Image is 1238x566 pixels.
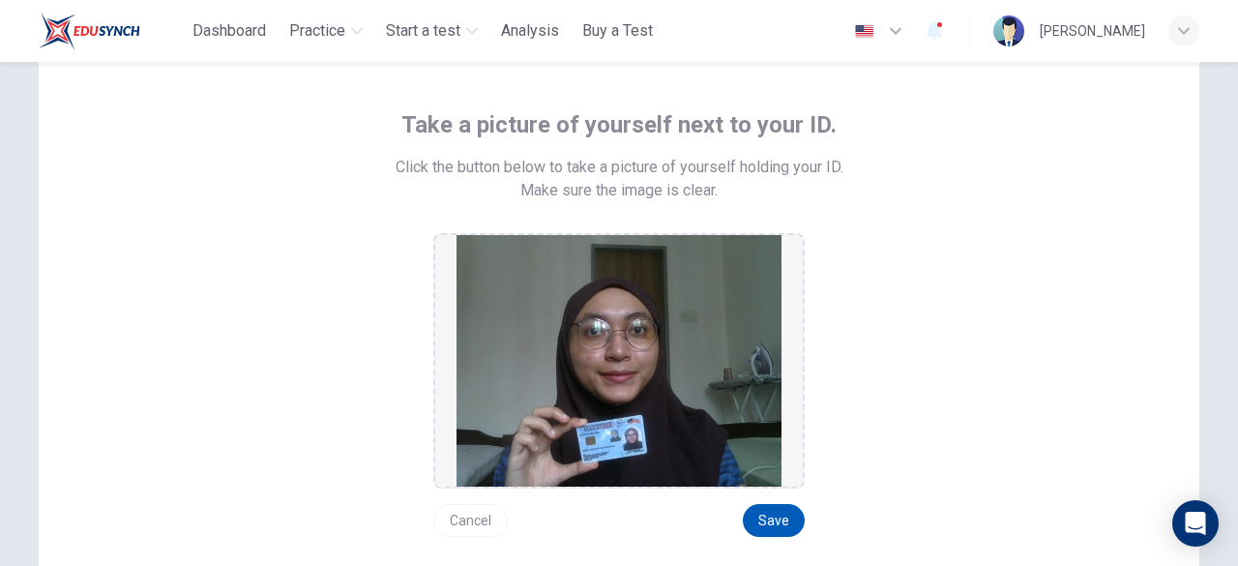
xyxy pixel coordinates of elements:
[582,19,653,43] span: Buy a Test
[192,19,266,43] span: Dashboard
[386,19,460,43] span: Start a test
[39,12,140,50] img: ELTC logo
[39,12,185,50] a: ELTC logo
[575,14,661,48] button: Buy a Test
[185,14,274,48] button: Dashboard
[378,14,486,48] button: Start a test
[289,19,345,43] span: Practice
[501,19,559,43] span: Analysis
[520,179,718,202] span: Make sure the image is clear.
[493,14,567,48] button: Analysis
[993,15,1024,46] img: Profile picture
[1040,19,1145,43] div: [PERSON_NAME]
[433,504,508,537] button: Cancel
[457,235,781,487] img: preview screemshot
[396,156,843,179] span: Click the button below to take a picture of yourself holding your ID.
[852,24,876,39] img: en
[1172,500,1219,547] div: Open Intercom Messenger
[401,109,837,140] span: Take a picture of yourself next to your ID.
[743,504,805,537] button: Save
[281,14,370,48] button: Practice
